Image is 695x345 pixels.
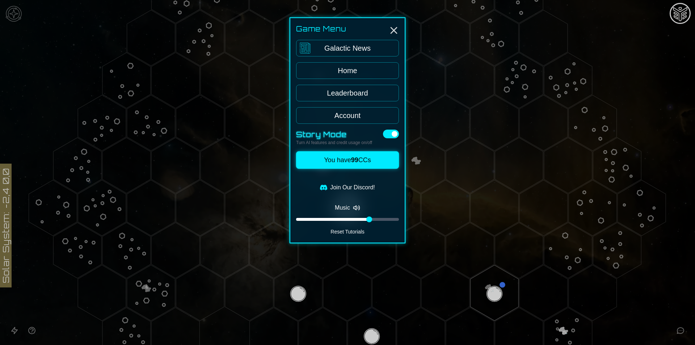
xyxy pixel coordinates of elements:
img: Discord [320,184,327,191]
button: Close [388,25,400,36]
button: You have99CCs [296,151,399,169]
a: Galactic News [296,40,399,56]
span: 99 [351,156,358,164]
h2: Game Menu [296,24,399,34]
a: Home [296,62,399,79]
a: Account [296,107,399,124]
a: Leaderboard [296,85,399,101]
p: Story Mode [296,130,372,140]
img: News [298,40,312,55]
button: Reset Tutorials [296,227,399,237]
a: Join Our Discord! [296,180,399,195]
button: Disable music [296,201,399,215]
p: Turn AI features and credit usage on/off [296,140,372,146]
